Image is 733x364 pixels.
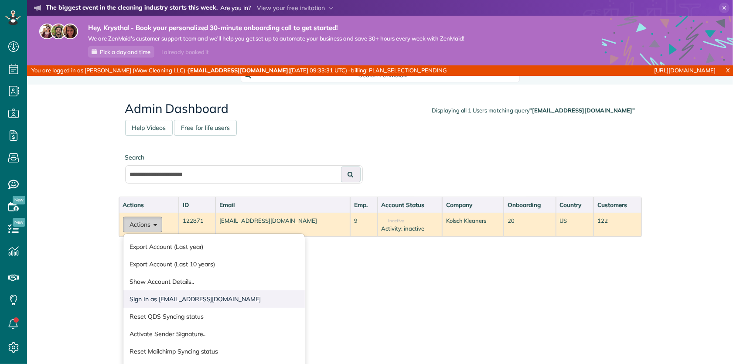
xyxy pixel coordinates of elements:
img: michelle-19f622bdf1676172e81f8f8fba1fb50e276960ebfe0243fe18214015130c80e4.jpg [62,24,78,39]
li: The world’s leading virtual event for cleaning business owners. [34,15,383,26]
strong: Hey, Krysthal - Book your personalized 30-minute onboarding call to get started! [88,24,464,32]
label: Search [125,153,363,162]
a: Activate Sender Signature.. [123,325,305,343]
div: I already booked it [156,47,214,58]
div: Email [219,201,346,209]
div: Country [560,201,590,209]
a: Export Account (Last 10 years) [123,255,305,273]
div: Onboarding [508,201,552,209]
strong: [EMAIL_ADDRESS][DOMAIN_NAME] [188,67,288,74]
a: Sign In as [EMAIL_ADDRESS][DOMAIN_NAME] [123,290,305,308]
strong: "[EMAIL_ADDRESS][DOMAIN_NAME]" [530,107,635,114]
a: Help Videos [125,120,173,136]
div: Customers [597,201,637,209]
a: Free for life users [174,120,237,136]
span: Inactive [382,219,404,223]
span: Pick a day and time [100,48,150,55]
td: Kolsch Kleaners [442,213,504,237]
a: Show Account Details.. [123,273,305,290]
td: 122 [593,213,641,237]
a: Reset QDS Syncing status [123,308,305,325]
h2: Admin Dashboard [125,102,635,116]
div: You are logged in as [PERSON_NAME] (Wow Cleaning LLC) · ([DATE] 09:33:31 UTC) · billing: PLAN_SEL... [27,65,487,76]
span: New [13,218,25,227]
a: Pick a day and time [88,46,154,58]
span: We are ZenMaid’s customer support team and we’ll help you get set up to automate your business an... [88,35,464,42]
div: Company [446,201,500,209]
img: maria-72a9807cf96188c08ef61303f053569d2e2a8a1cde33d635c8a3ac13582a053d.jpg [39,24,55,39]
div: Actions [123,201,175,209]
span: New [13,196,25,204]
a: X [723,65,733,75]
a: Export Account (Last year) [123,238,305,255]
td: US [556,213,593,237]
div: Activity: inactive [382,225,439,233]
div: ID [183,201,211,209]
a: Reset Mailchimp Syncing status [123,343,305,360]
a: [URL][DOMAIN_NAME] [655,67,716,74]
div: Emp. [354,201,373,209]
td: [EMAIL_ADDRESS][DOMAIN_NAME] [215,213,350,237]
td: 9 [350,213,377,237]
span: Are you in? [220,3,251,13]
img: jorge-587dff0eeaa6aab1f244e6dc62b8924c3b6ad411094392a53c71c6c4a576187d.jpg [51,24,66,39]
button: Actions [123,217,162,232]
div: Displaying all 1 Users matching query [432,106,635,115]
td: 122871 [179,213,215,237]
strong: The biggest event in the cleaning industry starts this week. [46,3,218,13]
div: Account Status [382,201,439,209]
td: 20 [504,213,556,237]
